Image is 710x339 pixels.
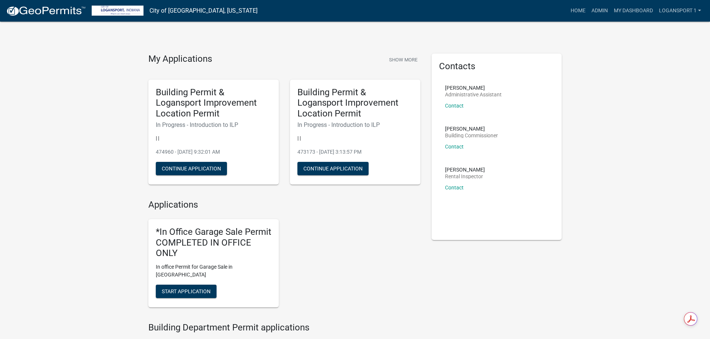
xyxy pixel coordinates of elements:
h4: Applications [148,199,420,210]
h6: In Progress - Introduction to ILP [156,121,271,128]
button: Show More [386,54,420,66]
p: Rental Inspector [445,174,485,179]
a: Contact [445,185,464,191]
p: [PERSON_NAME] [445,85,502,90]
a: Home [568,4,588,18]
h4: My Applications [148,54,212,65]
button: Continue Application [156,162,227,175]
h4: Building Department Permit applications [148,322,420,333]
span: Start Application [162,288,211,294]
p: Administrative Assistant [445,92,502,97]
a: Logansport 1 [656,4,704,18]
p: [PERSON_NAME] [445,126,498,131]
p: 473173 - [DATE] 3:13:57 PM [297,148,413,156]
a: City of [GEOGRAPHIC_DATA], [US_STATE] [149,4,258,17]
a: Admin [588,4,611,18]
h5: Building Permit & Logansport Improvement Location Permit [156,87,271,119]
p: | | [297,134,413,142]
p: Building Commissioner [445,133,498,138]
p: | | [156,134,271,142]
h6: In Progress - Introduction to ILP [297,121,413,128]
p: In office Permit for Garage Sale in [GEOGRAPHIC_DATA] [156,263,271,279]
p: 474960 - [DATE] 9:32:01 AM [156,148,271,156]
h5: Contacts [439,61,555,72]
button: Continue Application [297,162,369,175]
button: Start Application [156,285,217,298]
a: Contact [445,144,464,150]
a: Contact [445,103,464,109]
p: [PERSON_NAME] [445,167,485,172]
img: City of Logansport, Indiana [92,6,143,16]
h5: Building Permit & Logansport Improvement Location Permit [297,87,413,119]
h5: *In Office Garage Sale Permit COMPLETED IN OFFICE ONLY [156,227,271,259]
a: My Dashboard [611,4,656,18]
